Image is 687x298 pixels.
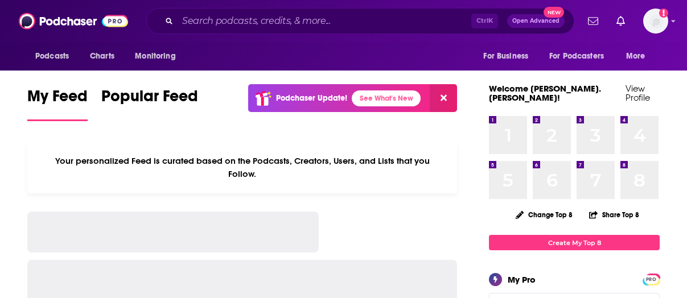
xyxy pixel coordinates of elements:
[178,12,471,30] input: Search podcasts, credits, & more...
[83,45,121,67] a: Charts
[135,48,175,64] span: Monitoring
[27,86,88,113] span: My Feed
[27,45,84,67] button: open menu
[127,45,190,67] button: open menu
[483,48,528,64] span: For Business
[659,9,668,18] svg: Add a profile image
[542,45,620,67] button: open menu
[35,48,69,64] span: Podcasts
[101,86,198,121] a: Popular Feed
[626,83,650,103] a: View Profile
[626,48,645,64] span: More
[512,18,560,24] span: Open Advanced
[90,48,114,64] span: Charts
[27,142,457,193] div: Your personalized Feed is curated based on the Podcasts, Creators, Users, and Lists that you Follow.
[509,208,579,222] button: Change Top 8
[508,274,536,285] div: My Pro
[101,86,198,113] span: Popular Feed
[489,235,660,250] a: Create My Top 8
[644,275,658,284] span: PRO
[644,275,658,283] a: PRO
[583,11,603,31] a: Show notifications dropdown
[146,8,574,34] div: Search podcasts, credits, & more...
[544,7,564,18] span: New
[475,45,542,67] button: open menu
[643,9,668,34] img: User Profile
[643,9,668,34] button: Show profile menu
[612,11,630,31] a: Show notifications dropdown
[643,9,668,34] span: Logged in as hannah.bishop
[507,14,565,28] button: Open AdvancedNew
[276,93,347,103] p: Podchaser Update!
[471,14,498,28] span: Ctrl K
[19,10,128,32] img: Podchaser - Follow, Share and Rate Podcasts
[352,90,421,106] a: See What's New
[618,45,660,67] button: open menu
[549,48,604,64] span: For Podcasters
[489,83,601,103] a: Welcome [PERSON_NAME].[PERSON_NAME]!
[589,204,640,226] button: Share Top 8
[27,86,88,121] a: My Feed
